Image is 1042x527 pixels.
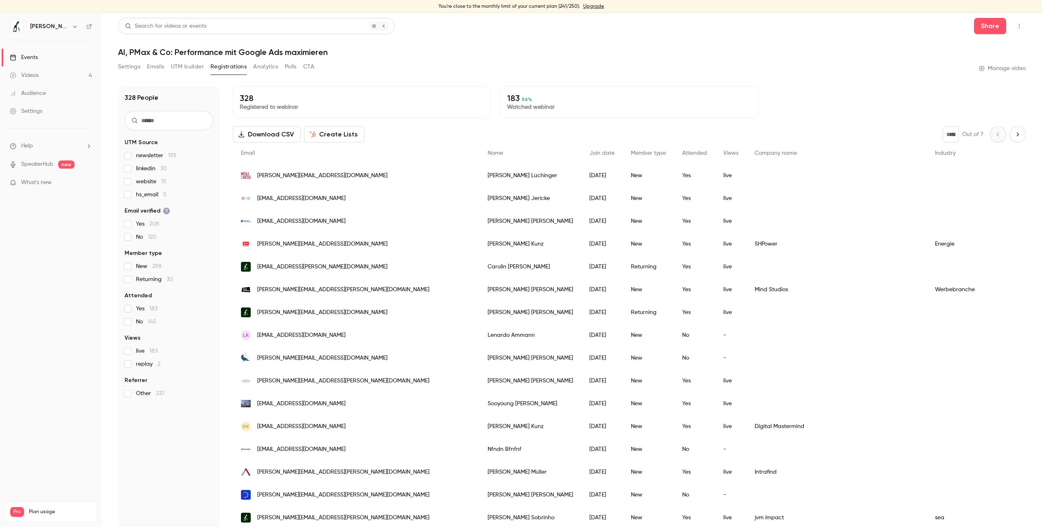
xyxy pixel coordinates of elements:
[674,483,715,506] div: No
[479,233,581,255] div: [PERSON_NAME] Kunz
[507,93,751,103] p: 183
[241,239,251,249] img: shpower.ch
[927,233,1032,255] div: Energie
[715,369,746,392] div: live
[136,360,160,368] span: replay
[125,138,213,397] section: facet-groups
[257,217,346,226] span: [EMAIL_ADDRESS][DOMAIN_NAME]
[581,324,623,347] div: [DATE]
[257,514,429,522] span: [PERSON_NAME][EMAIL_ADDRESS][PERSON_NAME][DOMAIN_NAME]
[285,60,297,73] button: Polls
[241,400,251,407] img: telekom.de
[161,179,166,184] span: 15
[479,461,581,483] div: [PERSON_NAME] Müller
[674,187,715,210] div: Yes
[623,301,674,324] div: Returning
[21,178,52,187] span: What's new
[241,353,251,363] img: burgdorffconsulting.com
[148,319,156,325] span: 145
[241,376,251,386] img: uhrenschmuck24.ch
[152,263,162,269] span: 298
[30,22,68,31] h6: [PERSON_NAME] von [PERSON_NAME] IMPACT
[507,103,751,111] p: Watched webinar
[257,491,429,499] span: [PERSON_NAME][EMAIL_ADDRESS][PERSON_NAME][DOMAIN_NAME]
[746,278,927,301] div: Mind Studios
[623,415,674,438] div: New
[241,307,251,317] img: jvmimpact.ch
[240,103,484,111] p: Registered to webinar
[581,438,623,461] div: [DATE]
[674,324,715,347] div: No
[623,347,674,369] div: New
[674,301,715,324] div: Yes
[136,220,159,228] span: Yes
[589,150,615,156] span: Join date
[623,278,674,301] div: New
[715,392,746,415] div: live
[715,415,746,438] div: live
[241,262,251,272] img: jvmimpact.ch
[241,150,255,156] span: Email
[479,369,581,392] div: [PERSON_NAME] [PERSON_NAME]
[715,324,746,347] div: -
[136,275,173,283] span: Returning
[488,150,503,156] span: Name
[623,461,674,483] div: New
[257,422,346,431] span: [EMAIL_ADDRESS][DOMAIN_NAME]
[674,369,715,392] div: Yes
[125,93,158,103] h1: 328 People
[479,164,581,187] div: [PERSON_NAME] Lüchinger
[715,347,746,369] div: -
[149,221,159,227] span: 208
[118,60,140,73] button: Settings
[10,107,42,115] div: Settings
[210,60,247,73] button: Registrations
[125,292,152,300] span: Attended
[715,483,746,506] div: -
[623,233,674,255] div: New
[149,348,158,354] span: 183
[243,332,249,339] span: LA
[10,53,38,61] div: Events
[241,285,251,294] img: mindstudios.ch
[479,187,581,210] div: [PERSON_NAME] Jericke
[479,392,581,415] div: Sooyoung [PERSON_NAME]
[583,3,604,10] a: Upgrade
[136,191,166,199] span: hs_email
[674,278,715,301] div: Yes
[746,461,927,483] div: Intrafind
[974,18,1006,34] button: Share
[581,278,623,301] div: [DATE]
[58,160,74,169] span: new
[623,255,674,278] div: Returning
[257,194,346,203] span: [EMAIL_ADDRESS][DOMAIN_NAME]
[674,233,715,255] div: Yes
[479,415,581,438] div: [PERSON_NAME] Kunz
[581,233,623,255] div: [DATE]
[149,306,158,312] span: 183
[674,415,715,438] div: Yes
[715,233,746,255] div: live
[241,467,251,477] img: intrafind.com
[304,126,365,143] button: Create Lists
[10,142,92,150] li: help-dropdown-opener
[479,278,581,301] div: [PERSON_NAME] [PERSON_NAME]
[240,93,484,103] p: 328
[257,285,429,294] span: [PERSON_NAME][EMAIL_ADDRESS][PERSON_NAME][DOMAIN_NAME]
[935,150,956,156] span: Industry
[581,483,623,506] div: [DATE]
[581,461,623,483] div: [DATE]
[581,164,623,187] div: [DATE]
[1009,126,1026,143] button: Next page
[156,391,164,396] span: 237
[257,377,429,385] span: [PERSON_NAME][EMAIL_ADDRESS][PERSON_NAME][DOMAIN_NAME]
[253,60,278,73] button: Analytics
[148,234,156,240] span: 120
[581,255,623,278] div: [DATE]
[136,233,156,241] span: No
[674,461,715,483] div: Yes
[21,160,53,169] a: SpeakerHub
[136,347,158,355] span: live
[581,210,623,233] div: [DATE]
[125,376,147,384] span: Referrer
